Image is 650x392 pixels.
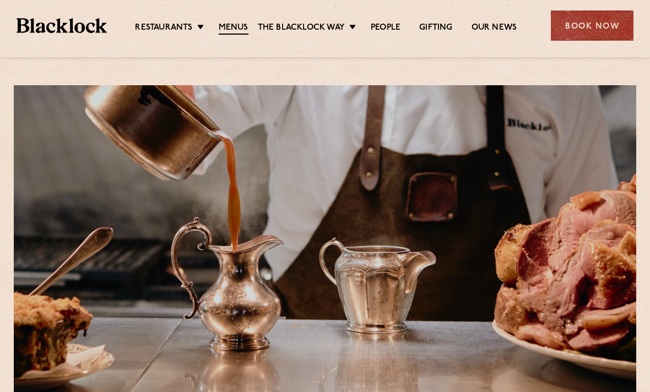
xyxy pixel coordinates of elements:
[472,23,517,34] a: Our News
[371,23,400,34] a: People
[135,23,192,34] a: Restaurants
[551,10,633,41] div: Book Now
[17,18,107,34] img: BL_Textured_Logo-footer-cropped.svg
[258,23,345,34] a: The Blacklock Way
[219,23,248,35] a: Menus
[419,23,452,34] a: Gifting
